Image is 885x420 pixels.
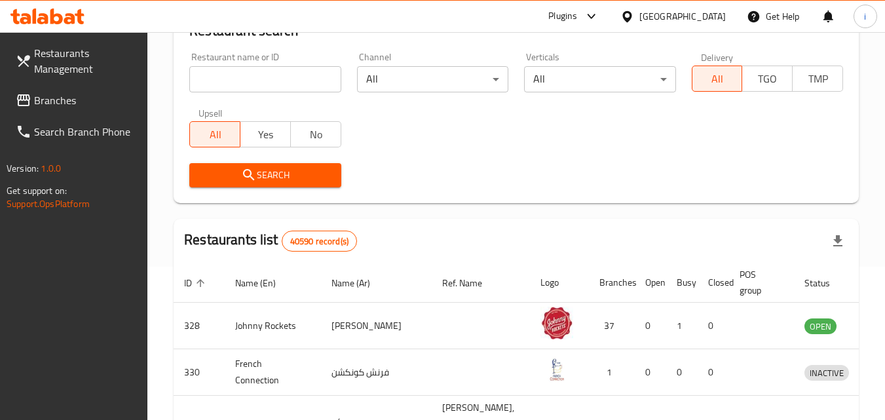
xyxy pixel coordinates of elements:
[296,125,336,144] span: No
[321,303,432,349] td: [PERSON_NAME]
[7,195,90,212] a: Support.OpsPlatform
[198,108,223,117] label: Upsell
[540,307,573,339] img: Johnny Rockets
[7,182,67,199] span: Get support on:
[635,349,666,396] td: 0
[589,349,635,396] td: 1
[184,275,209,291] span: ID
[698,69,738,88] span: All
[540,353,573,386] img: French Connection
[189,163,341,187] button: Search
[282,235,356,248] span: 40590 record(s)
[548,9,577,24] div: Plugins
[246,125,286,144] span: Yes
[792,66,843,92] button: TMP
[864,9,866,24] span: i
[357,66,508,92] div: All
[804,366,849,381] span: INACTIVE
[174,349,225,396] td: 330
[635,263,666,303] th: Open
[698,303,729,349] td: 0
[666,263,698,303] th: Busy
[5,116,148,147] a: Search Branch Phone
[639,9,726,24] div: [GEOGRAPHIC_DATA]
[798,69,838,88] span: TMP
[184,230,357,252] h2: Restaurants list
[804,318,837,334] div: OPEN
[195,125,235,144] span: All
[189,66,341,92] input: Search for restaurant name or ID..
[742,66,793,92] button: TGO
[698,349,729,396] td: 0
[589,303,635,349] td: 37
[822,225,854,257] div: Export file
[174,303,225,349] td: 328
[34,45,138,77] span: Restaurants Management
[290,121,341,147] button: No
[200,167,330,183] span: Search
[189,121,240,147] button: All
[666,349,698,396] td: 0
[189,21,843,41] h2: Restaurant search
[442,275,499,291] span: Ref. Name
[240,121,291,147] button: Yes
[225,349,321,396] td: French Connection
[235,275,293,291] span: Name (En)
[321,349,432,396] td: فرنش كونكشن
[331,275,387,291] span: Name (Ar)
[740,267,778,298] span: POS group
[804,275,847,291] span: Status
[698,263,729,303] th: Closed
[7,160,39,177] span: Version:
[589,263,635,303] th: Branches
[666,303,698,349] td: 1
[34,124,138,140] span: Search Branch Phone
[41,160,61,177] span: 1.0.0
[692,66,743,92] button: All
[524,66,675,92] div: All
[282,231,357,252] div: Total records count
[747,69,787,88] span: TGO
[701,52,734,62] label: Delivery
[804,319,837,334] span: OPEN
[34,92,138,108] span: Branches
[530,263,589,303] th: Logo
[635,303,666,349] td: 0
[225,303,321,349] td: Johnny Rockets
[5,85,148,116] a: Branches
[5,37,148,85] a: Restaurants Management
